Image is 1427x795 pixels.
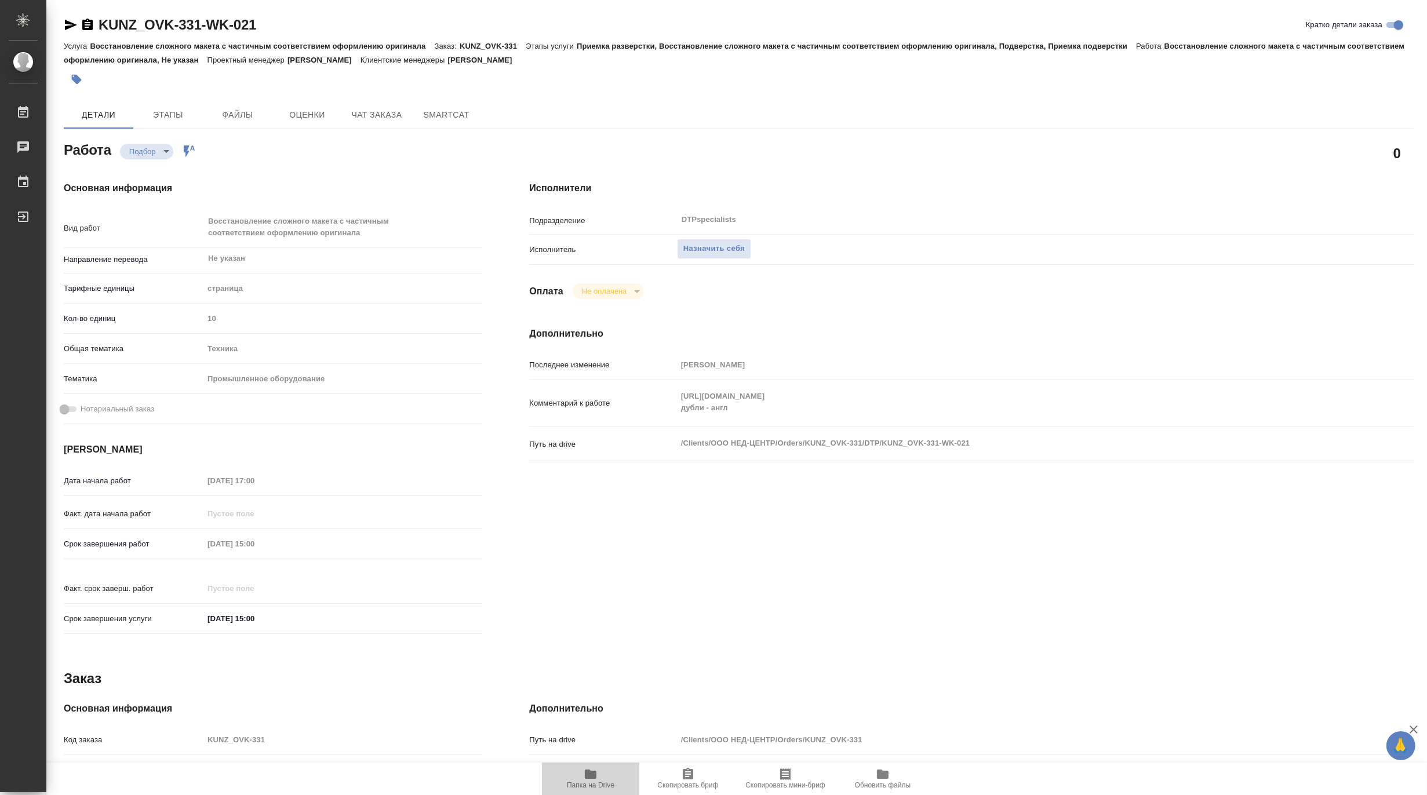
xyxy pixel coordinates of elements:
span: Оценки [279,108,335,122]
button: Подбор [126,147,159,156]
input: Пустое поле [203,535,305,552]
h4: [PERSON_NAME] [64,443,483,457]
h4: Основная информация [64,181,483,195]
span: Скопировать бриф [657,781,718,789]
input: Пустое поле [203,731,483,748]
span: Папка на Drive [567,781,614,789]
p: Срок завершения работ [64,538,203,550]
p: Этапы услуги [526,42,577,50]
p: Код заказа [64,734,203,746]
p: Услуга [64,42,90,50]
h4: Основная информация [64,702,483,716]
p: Исполнитель [529,244,676,256]
p: Восстановление сложного макета с частичным соответствием оформлению оригинала [90,42,434,50]
h4: Оплата [529,285,563,298]
button: Назначить себя [677,239,751,259]
p: Путь на drive [529,734,676,746]
span: Обновить файлы [855,781,911,789]
span: SmartCat [418,108,474,122]
p: Проектный менеджер [207,56,287,64]
p: [PERSON_NAME] [448,56,521,64]
p: KUNZ_OVK-331 [460,42,526,50]
span: Детали [71,108,126,122]
button: Скопировать бриф [639,763,737,795]
p: Дата начала работ [64,475,203,487]
p: Факт. срок заверш. работ [64,583,203,595]
div: Промышленное оборудование [203,369,483,389]
span: Этапы [140,108,196,122]
span: Кратко детали заказа [1306,19,1382,31]
h4: Дополнительно [529,327,1414,341]
span: Файлы [210,108,265,122]
p: Тарифные единицы [64,283,203,294]
span: Чат заказа [349,108,405,122]
button: Скопировать мини-бриф [737,763,834,795]
h2: 0 [1393,143,1401,163]
p: Факт. дата начала работ [64,508,203,520]
input: Пустое поле [203,505,305,522]
input: Пустое поле [677,731,1341,748]
div: Подбор [573,283,644,299]
span: Назначить себя [683,242,745,256]
div: Подбор [120,144,173,159]
p: Срок завершения услуги [64,613,203,625]
p: Кол-во единиц [64,313,203,324]
input: Пустое поле [677,356,1341,373]
p: Работа [1136,42,1164,50]
button: 🙏 [1386,731,1415,760]
p: Тематика [64,373,203,385]
textarea: [URL][DOMAIN_NAME] дубли - англ [677,386,1341,418]
p: Общая тематика [64,343,203,355]
p: Подразделение [529,215,676,227]
input: Пустое поле [203,580,305,597]
input: Пустое поле [203,310,483,327]
button: Не оплачена [578,286,630,296]
span: Скопировать мини-бриф [745,781,825,789]
a: KUNZ_OVK-331-WK-021 [99,17,256,32]
span: 🙏 [1391,734,1411,758]
span: Нотариальный заказ [81,403,154,415]
input: Пустое поле [203,761,483,778]
p: Приемка разверстки, Восстановление сложного макета с частичным соответствием оформлению оригинала... [577,42,1136,50]
div: Техника [203,339,483,359]
button: Скопировать ссылку для ЯМессенджера [64,18,78,32]
p: Вид работ [64,223,203,234]
h4: Дополнительно [529,702,1414,716]
p: Комментарий к работе [529,397,676,409]
button: Обновить файлы [834,763,931,795]
div: страница [203,279,483,298]
button: Добавить тэг [64,67,89,92]
input: ✎ Введи что-нибудь [203,610,305,627]
input: Пустое поле [203,472,305,489]
p: Последнее изменение [529,359,676,371]
p: Клиентские менеджеры [361,56,448,64]
h2: Заказ [64,669,101,688]
button: Папка на Drive [542,763,639,795]
h4: Исполнители [529,181,1414,195]
p: [PERSON_NAME] [287,56,361,64]
p: Направление перевода [64,254,203,265]
h2: Работа [64,138,111,159]
input: Пустое поле [677,761,1341,778]
button: Скопировать ссылку [81,18,94,32]
textarea: /Clients/ООО НЕД-ЦЕНТР/Orders/KUNZ_OVK-331/DTP/KUNZ_OVK-331-WK-021 [677,433,1341,453]
p: Путь на drive [529,439,676,450]
p: Заказ: [435,42,460,50]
